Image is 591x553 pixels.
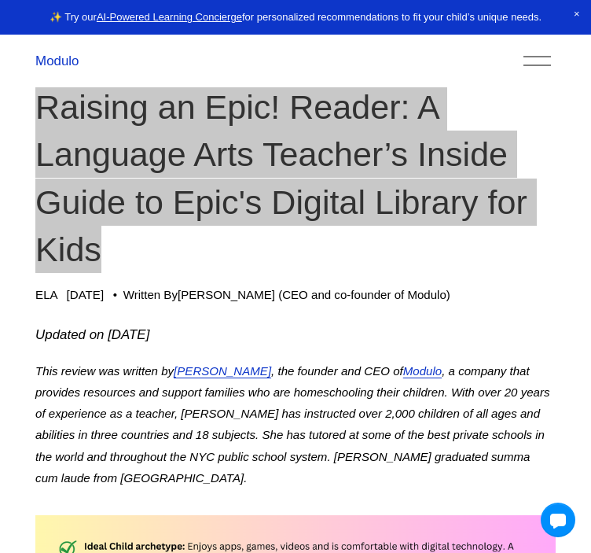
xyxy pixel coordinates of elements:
[271,364,403,378] em: , the founder and CEO of
[178,288,450,301] a: [PERSON_NAME] (CEO and co-founder of Modulo)
[67,288,104,301] span: [DATE]
[35,327,149,342] em: Updated on [DATE]
[174,364,271,378] a: [PERSON_NAME]
[35,288,58,301] a: ELA
[35,53,79,68] a: Modulo
[35,83,556,273] h1: Raising an Epic! Reader: A Language Arts Teacher’s Inside Guide to Epic's Digital Library for Kids
[123,288,450,302] div: Written By
[35,364,174,378] em: This review was written by
[403,364,442,378] a: Modulo
[97,11,242,23] a: AI-Powered Learning Concierge
[35,364,553,485] em: , a company that provides resources and support families who are homeschooling their children. Wi...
